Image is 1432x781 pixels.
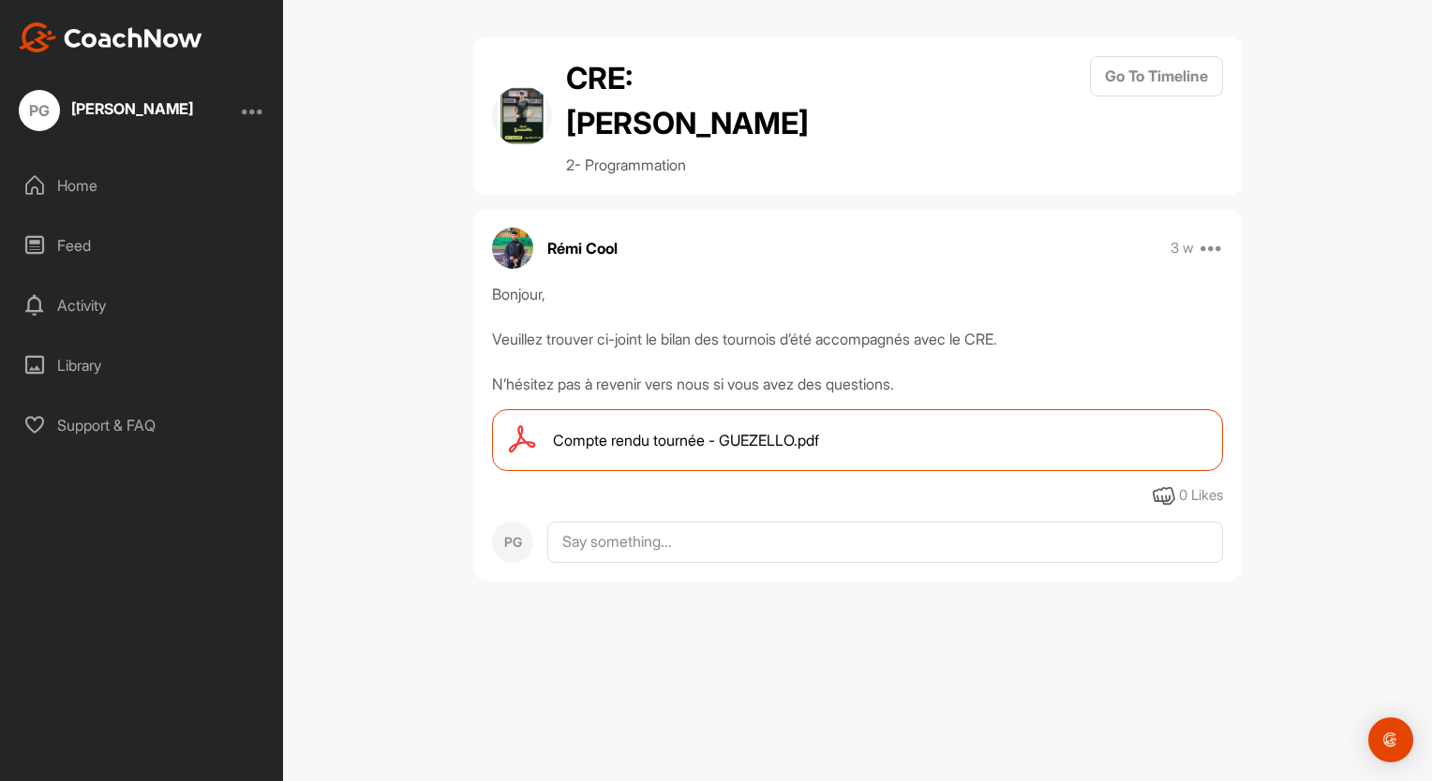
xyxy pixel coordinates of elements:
[547,237,618,259] p: Rémi Cool
[492,522,533,563] div: PG
[492,283,1223,395] div: Bonjour, Veuillez trouver ci-joint le bilan des tournois d’été accompagnés avec le CRE. N’hésitez...
[10,162,275,209] div: Home
[492,228,533,269] img: avatar
[1090,56,1223,96] button: Go To Timeline
[566,154,819,176] p: 2- Programmation
[71,101,193,116] div: [PERSON_NAME]
[10,282,275,329] div: Activity
[10,342,275,389] div: Library
[566,56,819,146] h2: CRE: [PERSON_NAME]
[19,22,202,52] img: CoachNow
[10,402,275,449] div: Support & FAQ
[1179,485,1223,507] div: 0 Likes
[492,86,552,146] img: avatar
[492,409,1223,471] a: Compte rendu tournée - GUEZELLO.pdf
[553,429,819,451] span: Compte rendu tournée - GUEZELLO.pdf
[19,90,60,131] div: PG
[10,222,275,269] div: Feed
[1171,239,1194,258] p: 3 w
[1368,717,1413,762] div: Open Intercom Messenger
[1090,56,1223,176] a: Go To Timeline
